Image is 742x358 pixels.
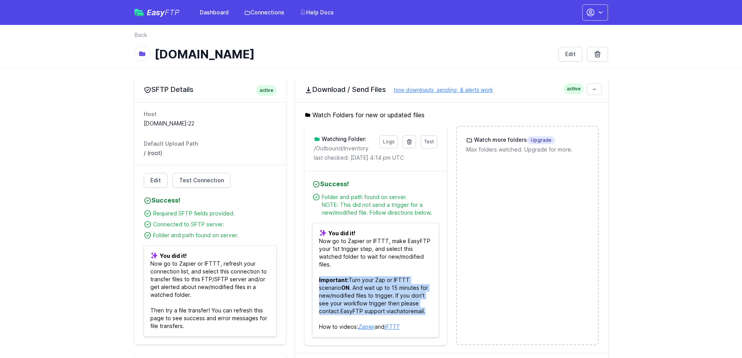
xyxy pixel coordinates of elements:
[295,5,338,19] a: Help Docs
[411,308,424,314] a: email
[314,145,375,152] p: /Outbound/Inventory
[421,135,437,148] a: Test
[394,308,405,314] a: chat
[155,47,552,61] h1: [DOMAIN_NAME]
[160,252,187,259] b: You did it!
[144,85,277,94] h2: SFTP Details
[144,196,277,205] h4: Success!
[564,83,584,94] span: active
[322,193,439,217] div: Folder and path found on server. NOTE: This did not send a trigger for a new/modified file. Follo...
[312,223,439,337] p: Now go to Zapier or IFTTT, make EasyFTP your 1st trigger step, and select this watched folder to ...
[134,31,147,39] a: Back
[153,220,277,228] div: Connected to SFTP server.
[312,179,439,189] h4: Success!
[134,9,144,16] img: easyftp_logo.png
[144,120,277,127] dd: [DOMAIN_NAME]:22
[341,284,349,291] b: ON
[328,230,355,236] b: You did it!
[424,139,434,145] span: Test
[144,149,277,157] dd: / (root)
[457,127,597,163] a: Watch more foldersUpgrade Max folders watched. Upgrade for more.
[173,173,231,188] a: Test Connection
[134,31,608,44] nav: Breadcrumb
[472,136,555,144] h3: Watch more folders
[466,146,588,153] p: Max folders watched. Upgrade for more.
[144,245,277,337] p: Now go to Zapier or IFTTT, refresh your connection list, and select this connection to transfer f...
[305,85,599,94] h2: Download / Send Files
[144,173,167,188] a: Edit
[319,277,349,283] b: Important:
[314,154,437,162] p: last checked: [DATE] 4:14 pm UTC
[179,176,224,184] span: Test Connection
[153,231,277,239] div: Folder and path found on server.
[195,5,233,19] a: Dashboard
[147,9,180,16] span: Easy
[144,140,277,148] dt: Default Upload Path
[165,8,180,17] span: FTP
[320,135,367,143] h3: Watching Folder:
[379,135,398,148] a: Logs
[358,323,375,330] a: Zapier
[153,210,277,217] div: Required SFTP fields provided.
[134,9,180,16] a: EasyFTP
[305,110,599,120] h5: Watch Folders for new or updated files
[256,85,277,96] span: active
[559,47,582,62] a: Edit
[384,323,400,330] a: IFTTT
[527,136,555,144] span: Upgrade
[240,5,289,19] a: Connections
[144,110,277,118] dt: Host
[386,86,493,93] a: how downloads, sending, & alerts work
